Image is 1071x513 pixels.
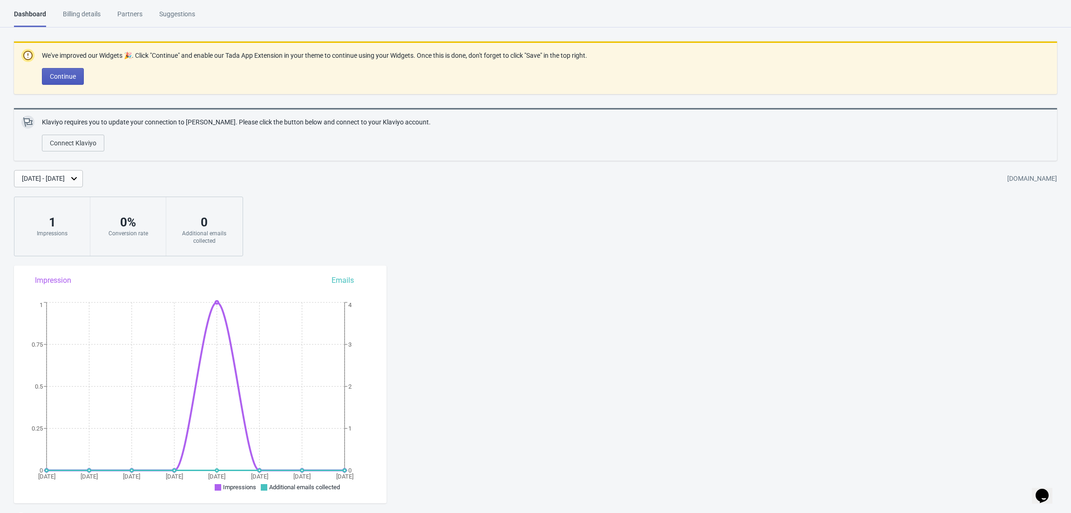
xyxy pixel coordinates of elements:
[38,473,55,480] tspan: [DATE]
[348,383,352,390] tspan: 2
[14,9,46,27] div: Dashboard
[50,139,96,147] span: Connect Klaviyo
[1007,171,1057,187] div: [DOMAIN_NAME]
[24,230,81,237] div: Impressions
[159,9,195,26] div: Suggestions
[22,174,65,184] div: [DATE] - [DATE]
[251,473,268,480] tspan: [DATE]
[42,68,84,85] button: Continue
[208,473,225,480] tspan: [DATE]
[348,425,352,432] tspan: 1
[24,215,81,230] div: 1
[40,467,43,474] tspan: 0
[40,301,43,308] tspan: 1
[293,473,311,480] tspan: [DATE]
[50,73,76,80] span: Continue
[117,9,142,26] div: Partners
[42,117,431,127] p: Klaviyo requires you to update your connection to [PERSON_NAME]. Please click the button below an...
[176,230,233,245] div: Additional emails collected
[35,383,43,390] tspan: 0.5
[336,473,353,480] tspan: [DATE]
[32,341,43,348] tspan: 0.75
[32,425,43,432] tspan: 0.25
[100,230,156,237] div: Conversion rate
[123,473,140,480] tspan: [DATE]
[42,51,587,61] p: We've improved our Widgets 🎉. Click "Continue" and enable our Tada App Extension in your theme to...
[81,473,98,480] tspan: [DATE]
[1032,476,1062,504] iframe: chat widget
[348,301,352,308] tspan: 4
[269,484,340,491] span: Additional emails collected
[166,473,183,480] tspan: [DATE]
[348,341,352,348] tspan: 3
[100,215,156,230] div: 0 %
[63,9,101,26] div: Billing details
[348,467,352,474] tspan: 0
[176,215,233,230] div: 0
[223,484,256,491] span: Impressions
[42,135,104,151] button: Connect Klaviyo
